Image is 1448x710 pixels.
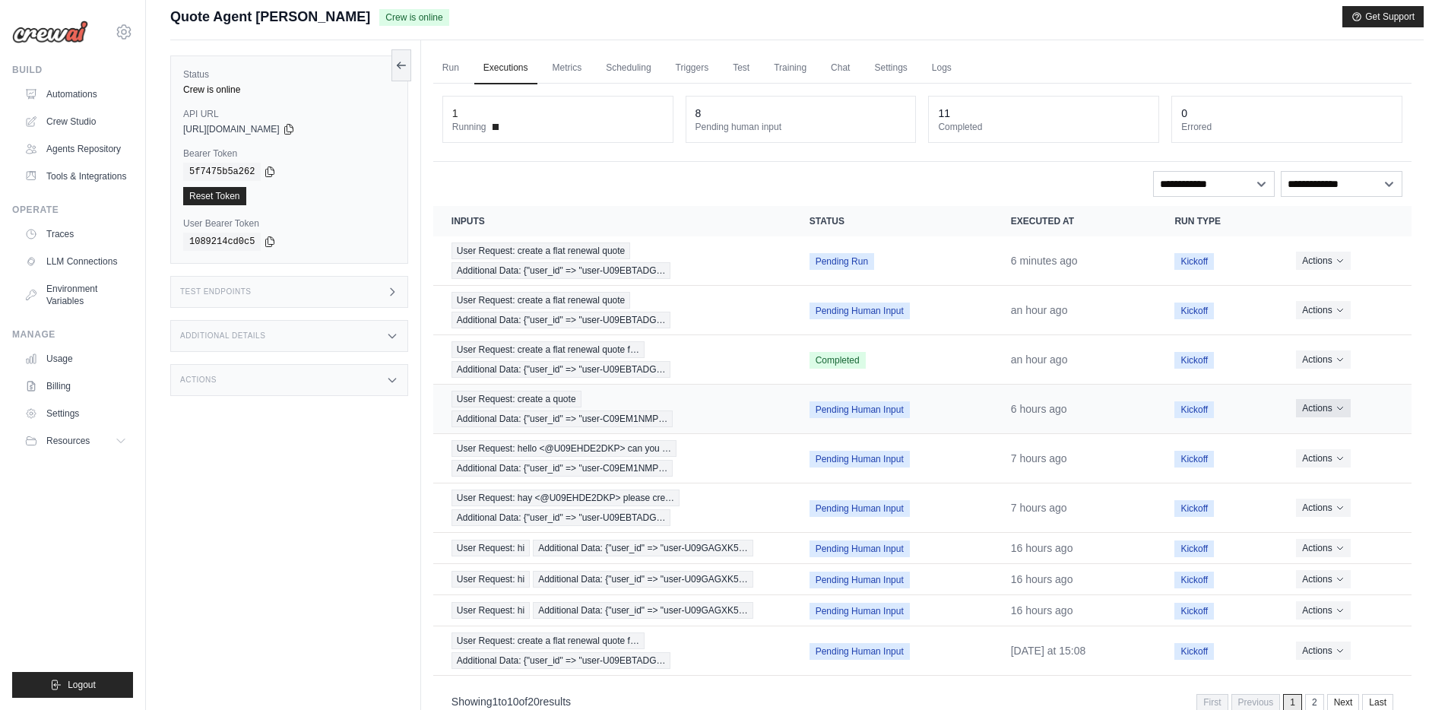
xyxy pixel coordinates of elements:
a: Environment Variables [18,277,133,313]
dt: Completed [938,121,1149,133]
a: Traces [18,222,133,246]
span: User Request: hi [452,540,530,556]
time: October 3, 2025 at 10:05 PDT [1011,403,1067,415]
time: October 3, 2025 at 16:17 PDT [1011,255,1078,267]
dt: Errored [1181,121,1393,133]
th: Inputs [433,206,791,236]
button: Get Support [1342,6,1424,27]
button: Actions for execution [1296,301,1350,319]
span: Completed [810,352,866,369]
span: User Request: create a flat renewal quote f… [452,341,645,358]
a: Triggers [667,52,718,84]
label: Bearer Token [183,147,395,160]
a: Training [765,52,816,84]
a: View execution details for User Request [452,341,773,378]
span: 1 [493,696,499,708]
label: User Bearer Token [183,217,395,230]
a: LLM Connections [18,249,133,274]
time: October 3, 2025 at 15:11 PDT [1011,304,1068,316]
span: Pending Human Input [810,572,910,588]
span: [URL][DOMAIN_NAME] [183,123,280,135]
a: View execution details for User Request [452,242,773,279]
span: Additional Data: {"user_id" => "user-C09EM1NMP… [452,410,673,427]
a: Logs [923,52,961,84]
button: Actions for execution [1296,539,1350,557]
span: Additional Data: {"user_id" => "user-U09GAGXK5… [533,602,753,619]
button: Actions for execution [1296,350,1350,369]
time: October 3, 2025 at 14:55 PDT [1011,353,1068,366]
div: Manage [12,328,133,341]
button: Actions for execution [1296,642,1350,660]
button: Actions for execution [1296,570,1350,588]
div: 8 [695,106,702,121]
a: View execution details for User Request [452,602,773,619]
span: Additional Data: {"user_id" => "user-C09EM1NMP… [452,460,673,477]
time: October 3, 2025 at 00:07 PDT [1011,604,1073,616]
span: Crew is online [379,9,448,26]
a: Settings [865,52,916,84]
button: Logout [12,672,133,698]
span: Kickoff [1174,500,1214,517]
a: Metrics [543,52,591,84]
span: Kickoff [1174,253,1214,270]
span: Kickoff [1174,303,1214,319]
a: View execution details for User Request [452,540,773,556]
span: Kickoff [1174,540,1214,557]
th: Status [791,206,993,236]
span: User Request: create a quote [452,391,581,407]
span: 20 [528,696,540,708]
a: View execution details for User Request [452,440,773,477]
div: 1 [452,106,458,121]
span: Kickoff [1174,643,1214,660]
label: API URL [183,108,395,120]
div: 0 [1181,106,1187,121]
span: Resources [46,435,90,447]
a: Reset Token [183,187,246,205]
span: Additional Data: {"user_id" => "user-U09EBTADG… [452,509,671,526]
label: Status [183,68,395,81]
h3: Additional Details [180,331,265,341]
a: Tools & Integrations [18,164,133,189]
button: Actions for execution [1296,252,1350,270]
span: Additional Data: {"user_id" => "user-U09EBTADG… [452,312,671,328]
time: October 3, 2025 at 09:26 PDT [1011,452,1067,464]
button: Actions for execution [1296,601,1350,620]
div: Crew is online [183,84,395,96]
code: 1089214cd0c5 [183,233,261,251]
time: October 3, 2025 at 09:19 PDT [1011,502,1067,514]
a: Scheduling [597,52,660,84]
span: Pending Human Input [810,401,910,418]
span: Additional Data: {"user_id" => "user-U09GAGXK5… [533,540,753,556]
span: User Request: create a flat renewal quote f… [452,632,645,649]
button: Actions for execution [1296,399,1350,417]
div: Build [12,64,133,76]
button: Resources [18,429,133,453]
a: Executions [474,52,537,84]
a: Agents Repository [18,137,133,161]
span: Logout [68,679,96,691]
time: October 3, 2025 at 00:08 PDT [1011,573,1073,585]
span: User Request: hay <@U09EHDE2DKP> please cre… [452,490,680,506]
span: Additional Data: {"user_id" => "user-U09EBTADG… [452,262,671,279]
a: View execution details for User Request [452,292,773,328]
span: Quote Agent [PERSON_NAME] [170,6,370,27]
button: Actions for execution [1296,499,1350,517]
span: Kickoff [1174,572,1214,588]
span: User Request: hello <@U09EHDE2DKP> can you … [452,440,676,457]
span: Pending Human Input [810,303,910,319]
h3: Test Endpoints [180,287,252,296]
span: Pending Human Input [810,451,910,468]
dt: Pending human input [695,121,907,133]
p: Showing to of results [452,694,571,709]
a: Settings [18,401,133,426]
span: Kickoff [1174,451,1214,468]
span: Kickoff [1174,401,1214,418]
span: User Request: hi [452,602,530,619]
span: Additional Data: {"user_id" => "user-U09GAGXK5… [533,571,753,588]
span: User Request: create a flat renewal quote [452,292,630,309]
th: Run Type [1156,206,1278,236]
span: User Request: create a flat renewal quote [452,242,630,259]
button: Actions for execution [1296,449,1350,468]
span: Pending Run [810,253,874,270]
a: View execution details for User Request [452,490,773,526]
